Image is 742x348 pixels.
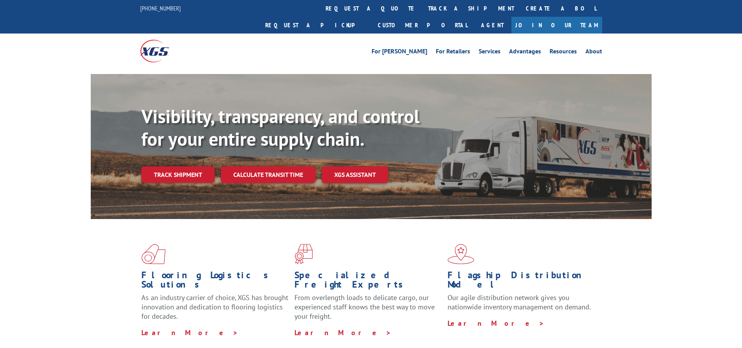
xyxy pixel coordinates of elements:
[294,328,391,337] a: Learn More >
[294,293,442,328] p: From overlength loads to delicate cargo, our experienced staff knows the best way to move your fr...
[141,293,288,321] span: As an industry carrier of choice, XGS has brought innovation and dedication to flooring logistics...
[372,17,473,34] a: Customer Portal
[473,17,511,34] a: Agent
[509,48,541,57] a: Advantages
[294,244,313,264] img: xgs-icon-focused-on-flooring-red
[140,4,181,12] a: [PHONE_NUMBER]
[141,104,419,151] b: Visibility, transparency, and control for your entire supply chain.
[141,270,289,293] h1: Flooring Logistics Solutions
[259,17,372,34] a: Request a pickup
[479,48,501,57] a: Services
[141,328,238,337] a: Learn More >
[436,48,470,57] a: For Retailers
[448,244,474,264] img: xgs-icon-flagship-distribution-model-red
[322,166,388,183] a: XGS ASSISTANT
[448,319,545,328] a: Learn More >
[221,166,315,183] a: Calculate transit time
[141,244,166,264] img: xgs-icon-total-supply-chain-intelligence-red
[448,270,595,293] h1: Flagship Distribution Model
[372,48,427,57] a: For [PERSON_NAME]
[585,48,602,57] a: About
[141,166,215,183] a: Track shipment
[448,293,591,311] span: Our agile distribution network gives you nationwide inventory management on demand.
[550,48,577,57] a: Resources
[294,270,442,293] h1: Specialized Freight Experts
[511,17,602,34] a: Join Our Team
